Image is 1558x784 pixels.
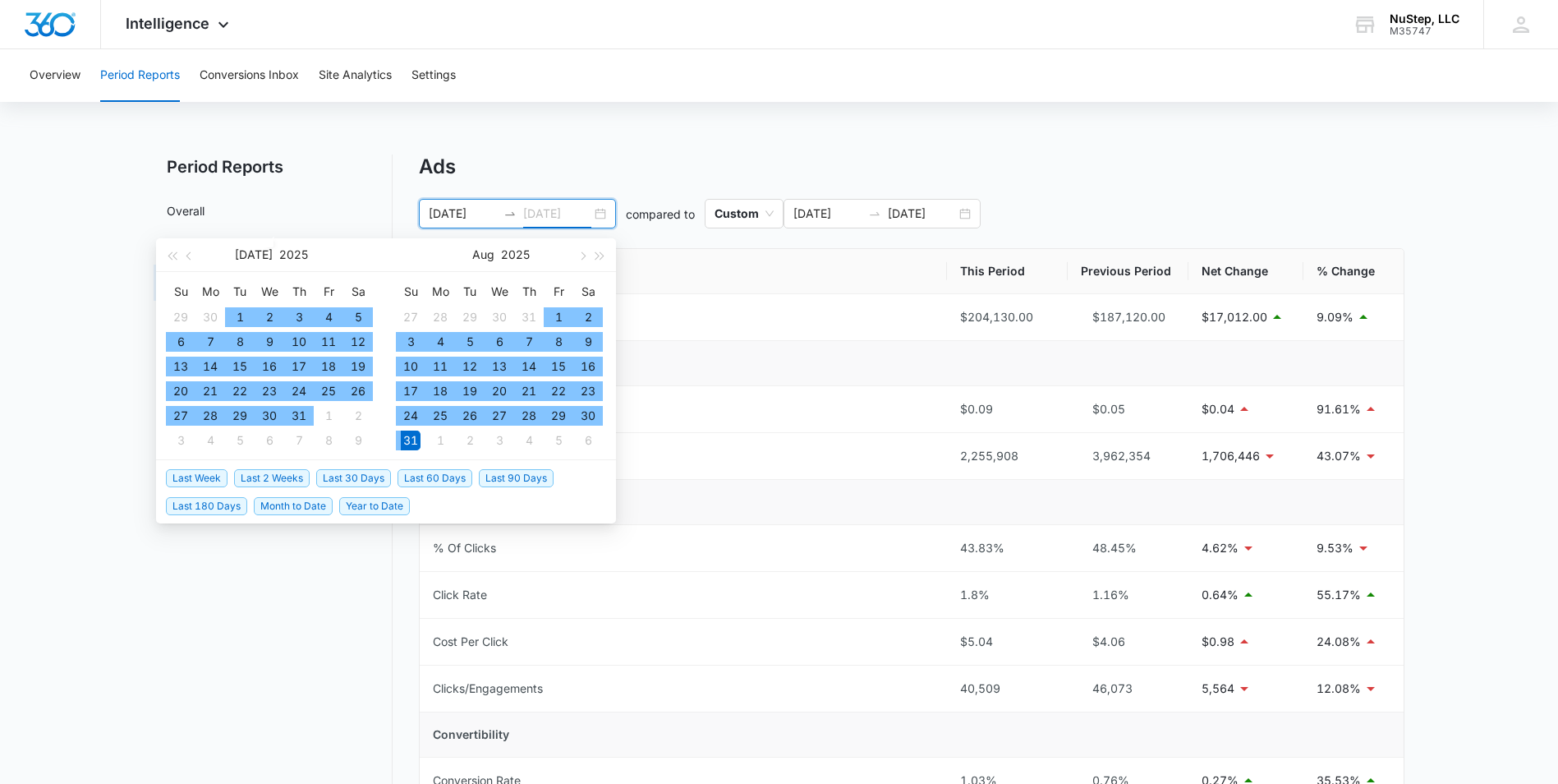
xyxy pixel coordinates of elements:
[514,305,544,330] td: 2025-07-31
[343,330,373,354] td: 2025-07-12
[225,379,255,404] td: 2025-07-22
[430,357,450,376] div: 11
[314,404,343,428] td: 2025-08-01
[343,279,373,305] th: Sa
[343,305,373,330] td: 2025-07-05
[100,49,180,102] button: Period Reports
[947,249,1068,294] th: This Period
[348,307,368,327] div: 5
[225,330,255,354] td: 2025-07-08
[1081,586,1175,604] div: 1.16%
[549,406,568,426] div: 29
[260,431,279,450] div: 6
[455,330,485,354] td: 2025-08-05
[425,279,455,305] th: Mo
[503,207,517,220] span: swap-right
[289,357,309,376] div: 17
[549,381,568,401] div: 22
[433,633,508,651] div: Cost Per Click
[544,330,573,354] td: 2025-08-08
[260,357,279,376] div: 16
[289,431,309,450] div: 7
[225,428,255,453] td: 2025-08-05
[255,305,284,330] td: 2025-07-02
[573,330,603,354] td: 2025-08-09
[485,428,514,453] td: 2025-09-03
[433,680,543,698] div: Clicks/Engagements
[489,332,509,352] div: 6
[314,305,343,330] td: 2025-07-04
[514,404,544,428] td: 2025-08-28
[523,205,591,223] input: End date
[319,357,338,376] div: 18
[514,279,544,305] th: Th
[284,404,314,428] td: 2025-07-31
[195,279,225,305] th: Mo
[255,279,284,305] th: We
[460,381,480,401] div: 19
[316,469,391,487] span: Last 30 Days
[319,332,338,352] div: 11
[479,469,554,487] span: Last 90 Days
[1202,586,1239,604] p: 0.64%
[171,431,191,450] div: 3
[348,406,368,426] div: 2
[1081,400,1175,418] div: $0.05
[1303,249,1404,294] th: % Change
[289,406,309,426] div: 31
[455,428,485,453] td: 2025-09-02
[235,238,273,271] button: [DATE]
[460,307,480,327] div: 29
[460,431,480,450] div: 2
[489,357,509,376] div: 13
[1317,539,1353,557] p: 9.53%
[171,381,191,401] div: 20
[578,307,598,327] div: 2
[284,330,314,354] td: 2025-07-10
[284,354,314,379] td: 2025-07-17
[1317,680,1361,698] p: 12.08%
[398,469,472,487] span: Last 60 Days
[30,49,80,102] button: Overview
[166,469,227,487] span: Last Week
[430,381,450,401] div: 18
[1202,400,1234,418] p: $0.04
[255,354,284,379] td: 2025-07-16
[1317,400,1361,418] p: 91.61%
[519,431,539,450] div: 4
[1317,586,1361,604] p: 55.17%
[401,381,421,401] div: 17
[501,238,530,271] button: 2025
[960,447,1055,465] div: 2,255,908
[1317,447,1361,465] p: 43.07%
[420,341,1404,386] td: Visibility
[230,332,250,352] div: 8
[960,633,1055,651] div: $5.04
[1202,447,1260,465] p: 1,706,446
[230,431,250,450] div: 5
[578,431,598,450] div: 6
[195,330,225,354] td: 2025-07-07
[230,307,250,327] div: 1
[401,406,421,426] div: 24
[626,205,695,223] p: compared to
[200,406,220,426] div: 28
[420,480,1404,525] td: Clickability
[255,404,284,428] td: 2025-07-30
[519,381,539,401] div: 21
[544,428,573,453] td: 2025-09-05
[433,539,496,557] div: % Of Clicks
[573,305,603,330] td: 2025-08-02
[960,539,1055,557] div: 43.83%
[1317,308,1353,326] p: 9.09%
[348,381,368,401] div: 26
[1202,539,1239,557] p: 4.62%
[1317,633,1361,651] p: 24.08%
[1390,25,1459,37] div: account id
[171,332,191,352] div: 6
[314,330,343,354] td: 2025-07-11
[260,381,279,401] div: 23
[503,207,517,220] span: to
[573,354,603,379] td: 2025-08-16
[420,249,947,294] th: Metric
